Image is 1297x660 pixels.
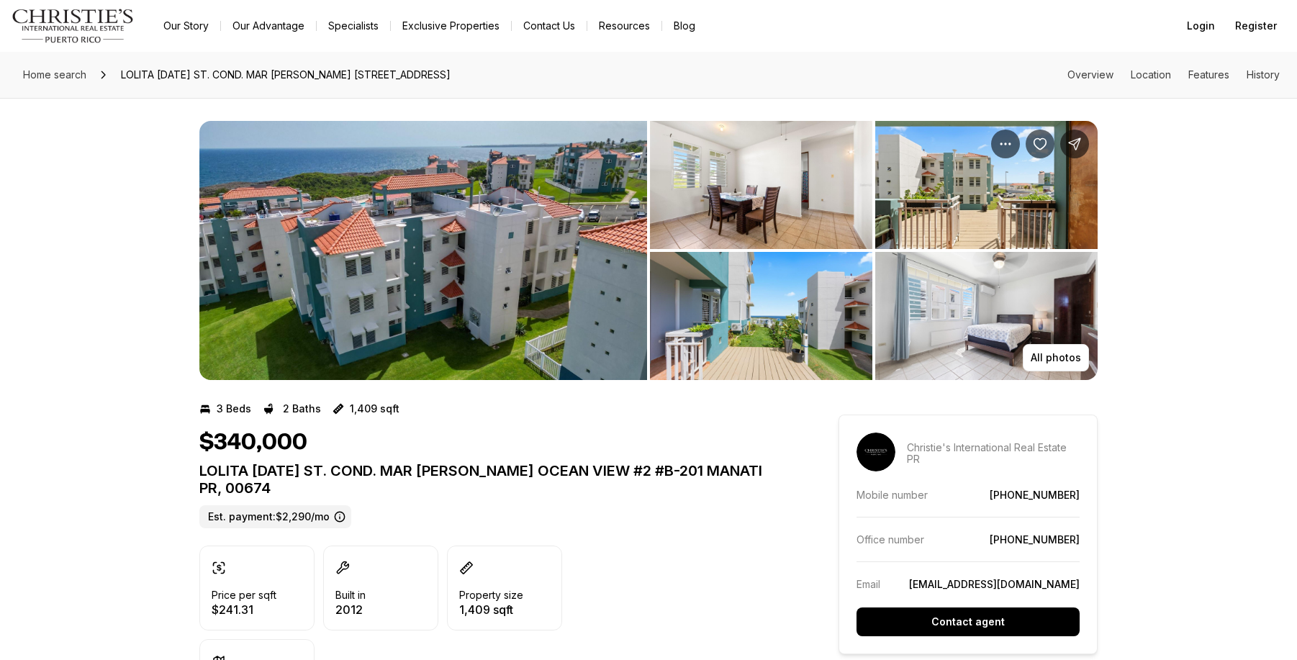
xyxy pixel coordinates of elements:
p: Mobile number [857,489,928,501]
button: Share Property: LOLITA NATAL ST. COND. MAR CHIQUITA OCEAN VIEW #2 #B-201 [1060,130,1089,158]
p: Christie's International Real Estate PR [907,442,1080,465]
button: View image gallery [650,121,872,249]
button: View image gallery [650,252,872,380]
img: logo [12,9,135,43]
button: Contact agent [857,607,1080,636]
a: [PHONE_NUMBER] [990,489,1080,501]
p: Email [857,578,880,590]
a: Our Story [152,16,220,36]
button: Register [1226,12,1285,40]
p: $241.31 [212,604,276,615]
a: Our Advantage [221,16,316,36]
div: Listing Photos [199,121,1098,380]
button: Login [1178,12,1224,40]
button: View image gallery [875,121,1098,249]
a: [PHONE_NUMBER] [990,533,1080,546]
a: Skip to: Overview [1067,68,1113,81]
p: 1,409 sqft [459,604,523,615]
button: Save Property: LOLITA NATAL ST. COND. MAR CHIQUITA OCEAN VIEW #2 #B-201 [1026,130,1054,158]
li: 2 of 13 [650,121,1098,380]
p: LOLITA [DATE] ST. COND. MAR [PERSON_NAME] OCEAN VIEW #2 #B-201 MANATI PR, 00674 [199,462,787,497]
button: Property options [991,130,1020,158]
p: 2 Baths [283,403,321,415]
a: Skip to: Features [1188,68,1229,81]
span: LOLITA [DATE] ST. COND. MAR [PERSON_NAME] [STREET_ADDRESS] [115,63,456,86]
li: 1 of 13 [199,121,647,380]
p: 3 Beds [217,403,251,415]
span: Login [1187,20,1215,32]
button: View image gallery [875,252,1098,380]
p: 2012 [335,604,366,615]
a: Skip to: Location [1131,68,1171,81]
p: Built in [335,589,366,601]
p: 1,409 sqft [350,403,399,415]
a: Exclusive Properties [391,16,511,36]
a: Home search [17,63,92,86]
a: Blog [662,16,707,36]
span: Home search [23,68,86,81]
a: [EMAIL_ADDRESS][DOMAIN_NAME] [909,578,1080,590]
p: Property size [459,589,523,601]
h1: $340,000 [199,429,307,456]
p: Contact agent [931,616,1005,628]
span: Register [1235,20,1277,32]
nav: Page section menu [1067,69,1280,81]
a: Skip to: History [1247,68,1280,81]
p: All photos [1031,352,1081,363]
p: Price per sqft [212,589,276,601]
label: Est. payment: $2,290/mo [199,505,351,528]
button: Contact Us [512,16,587,36]
a: Resources [587,16,661,36]
p: Office number [857,533,924,546]
button: View image gallery [199,121,647,380]
a: Specialists [317,16,390,36]
button: All photos [1023,344,1089,371]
